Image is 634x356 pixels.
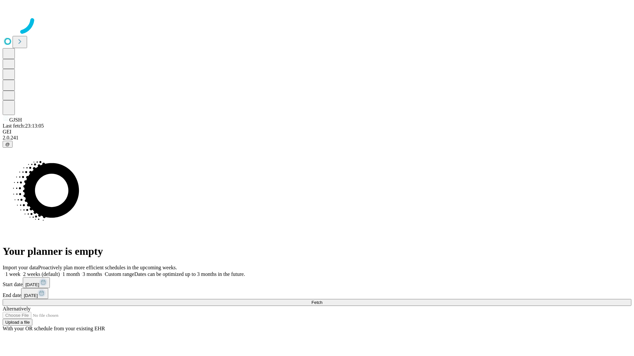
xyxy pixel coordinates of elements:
[21,288,48,299] button: [DATE]
[3,135,631,141] div: 2.0.241
[3,306,30,311] span: Alternatively
[24,293,38,298] span: [DATE]
[3,123,44,129] span: Last fetch: 23:13:05
[23,271,60,277] span: 2 weeks (default)
[3,277,631,288] div: Start date
[3,141,13,148] button: @
[3,299,631,306] button: Fetch
[9,117,22,123] span: GJSH
[62,271,80,277] span: 1 month
[3,129,631,135] div: GEI
[38,265,177,270] span: Proactively plan more efficient schedules in the upcoming weeks.
[83,271,102,277] span: 3 months
[3,245,631,257] h1: Your planner is empty
[3,326,105,331] span: With your OR schedule from your existing EHR
[23,277,50,288] button: [DATE]
[3,288,631,299] div: End date
[5,271,20,277] span: 1 week
[311,300,322,305] span: Fetch
[3,265,38,270] span: Import your data
[3,319,32,326] button: Upload a file
[134,271,245,277] span: Dates can be optimized up to 3 months in the future.
[5,142,10,147] span: @
[25,282,39,287] span: [DATE]
[105,271,134,277] span: Custom range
